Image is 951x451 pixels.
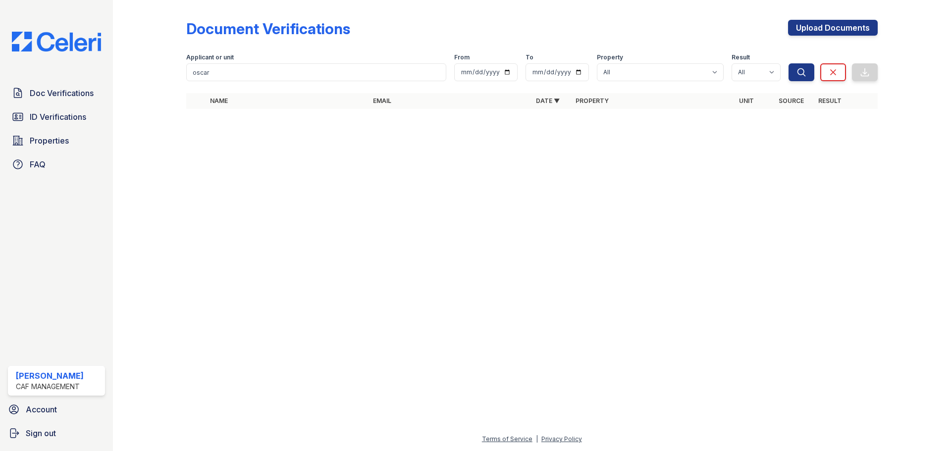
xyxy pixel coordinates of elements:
[30,135,69,147] span: Properties
[536,97,560,104] a: Date ▼
[186,63,446,81] input: Search by name, email, or unit number
[16,382,84,392] div: CAF Management
[26,427,56,439] span: Sign out
[8,131,105,150] a: Properties
[536,435,538,443] div: |
[30,87,94,99] span: Doc Verifications
[186,20,350,38] div: Document Verifications
[526,53,533,61] label: To
[26,403,57,415] span: Account
[732,53,750,61] label: Result
[818,97,842,104] a: Result
[373,97,391,104] a: Email
[739,97,754,104] a: Unit
[8,107,105,127] a: ID Verifications
[16,370,84,382] div: [PERSON_NAME]
[482,435,532,443] a: Terms of Service
[541,435,582,443] a: Privacy Policy
[8,154,105,174] a: FAQ
[4,423,109,443] a: Sign out
[454,53,470,61] label: From
[576,97,609,104] a: Property
[210,97,228,104] a: Name
[597,53,623,61] label: Property
[30,111,86,123] span: ID Verifications
[788,20,878,36] a: Upload Documents
[779,97,804,104] a: Source
[4,32,109,51] img: CE_Logo_Blue-a8612792a0a2168367f1c8372b55b34899dd931a85d93a1a3d3e32e68fde9ad4.png
[8,83,105,103] a: Doc Verifications
[4,400,109,419] a: Account
[186,53,234,61] label: Applicant or unit
[30,158,46,170] span: FAQ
